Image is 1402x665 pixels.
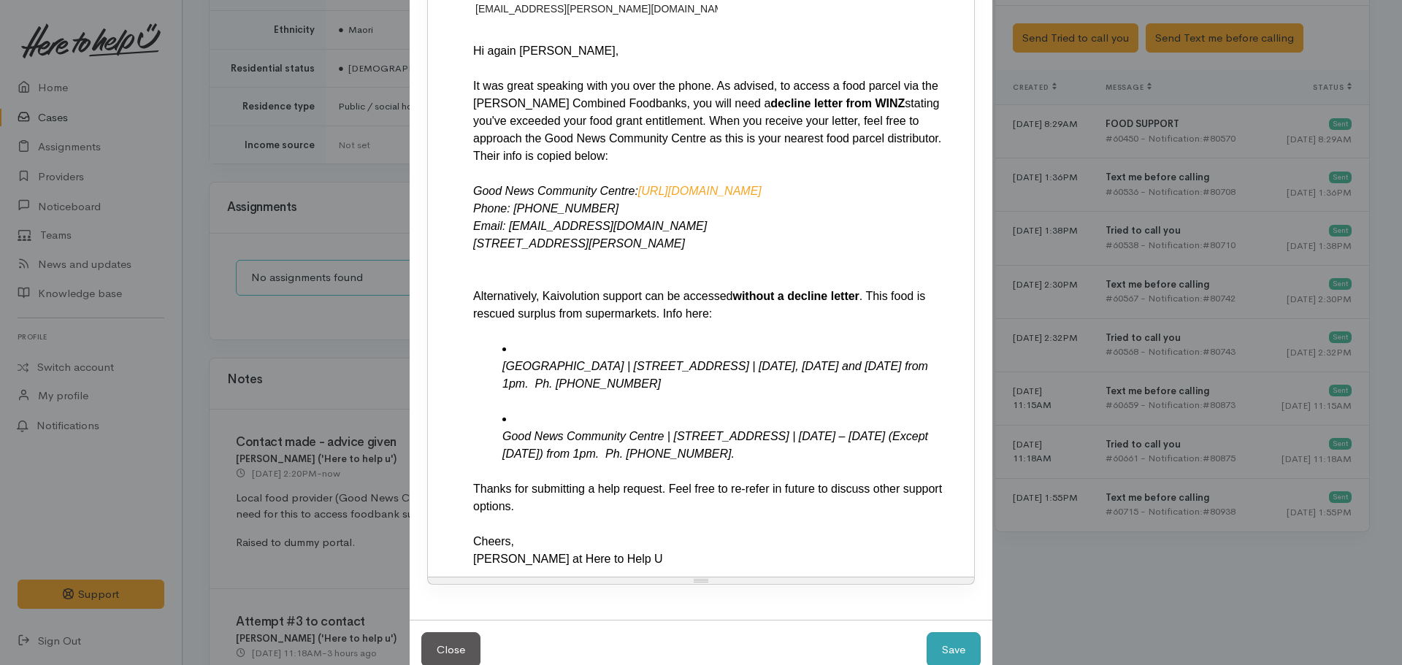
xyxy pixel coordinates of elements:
i: [GEOGRAPHIC_DATA] | [STREET_ADDRESS] | [DATE], [DATE] and [DATE] from 1pm. Ph. [PHONE_NUMBER] [502,360,928,390]
span: M-z-hale@hotmail.com [473,2,735,16]
a: [URL][DOMAIN_NAME] [638,185,762,197]
div: Message body [473,42,955,569]
i: Good News Community Centre | [STREET_ADDRESS] | [DATE] – [DATE] (Except [DATE]) from 1pm. Ph. [PH... [502,430,928,460]
div: Hi again [PERSON_NAME], [473,42,955,60]
i: Phone: [PHONE_NUMBER] [473,202,618,215]
div: Alternatively, Kaivolution support can be accessed . This food is rescued surplus from supermarke... [473,288,955,323]
b: without a decline letter [732,290,859,302]
div: It was great speaking with you over the phone. As advised, to access a food parcel via the [PERSO... [473,77,955,165]
i: [STREET_ADDRESS][PERSON_NAME] [473,237,685,250]
div: [PERSON_NAME] at Here to Help U [473,550,955,568]
div: Cheers, [473,533,955,550]
div: Thanks for submitting a help request. Feel free to re-refer in future to discuss other support op... [473,480,955,515]
i: Good News Community Centre: [473,185,762,197]
div: Resize [428,577,974,584]
b: decline letter from WINZ [770,97,905,109]
span: [EMAIL_ADDRESS][PERSON_NAME][DOMAIN_NAME] [475,3,732,15]
i: Email: [EMAIL_ADDRESS][DOMAIN_NAME] [473,220,707,232]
